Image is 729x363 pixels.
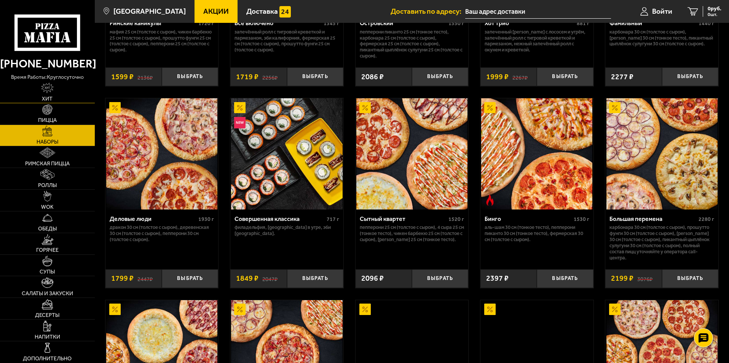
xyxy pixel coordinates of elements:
p: Пепперони 25 см (толстое с сыром), 4 сыра 25 см (тонкое тесто), Чикен Барбекю 25 см (толстое с сы... [360,224,464,243]
button: Выбрать [412,269,468,288]
span: Римская пицца [25,161,70,166]
img: Акционный [609,102,621,114]
div: Фамильный [609,19,697,27]
s: 2267 ₽ [512,73,528,81]
p: Аль-Шам 30 см (тонкое тесто), Пепперони Пиканто 30 см (тонкое тесто), Фермерская 30 см (толстое с... [485,224,589,243]
div: Бинго [485,215,572,222]
span: Хит [42,96,53,102]
s: 2047 ₽ [262,275,278,282]
img: Акционный [234,304,246,315]
span: Напитки [35,334,60,340]
div: Деловые люди [110,215,197,222]
span: 1849 ₽ [236,275,258,282]
img: Сытный квартет [356,98,467,209]
span: 1520 г [448,216,464,222]
span: 2199 ₽ [611,275,633,282]
span: 2397 ₽ [486,275,509,282]
span: 1599 ₽ [111,73,134,81]
span: 2280 г [699,216,714,222]
span: 2086 ₽ [361,73,384,81]
span: WOK [41,205,54,210]
p: Филадельфия, [GEOGRAPHIC_DATA] в угре, Эби [GEOGRAPHIC_DATA]. [234,224,339,237]
span: Супы [40,269,55,275]
span: Акции [203,8,229,15]
span: 1799 ₽ [111,275,134,282]
a: АкционныйДеловые люди [105,98,219,209]
button: Выбрать [412,67,468,86]
img: Акционный [234,102,246,114]
span: 0 шт. [708,12,721,17]
span: 1550 г [448,20,464,27]
a: АкционныйОстрое блюдоБинго [480,98,593,209]
span: 717 г [327,216,339,222]
span: [GEOGRAPHIC_DATA] [113,8,186,15]
img: Острое блюдо [484,194,496,206]
button: Выбрать [287,67,343,86]
p: Мафия 25 см (толстое с сыром), Чикен Барбекю 25 см (толстое с сыром), Прошутто Фунги 25 см (толст... [110,29,214,53]
img: Акционный [484,304,496,315]
img: Акционный [609,304,621,315]
span: Салаты и закуски [22,291,73,296]
span: 1345 г [324,20,339,27]
p: Карбонара 30 см (толстое с сыром), [PERSON_NAME] 30 см (тонкое тесто), Пикантный цыплёнок сулугун... [609,29,714,47]
span: 0 руб. [708,6,721,11]
button: Выбрать [537,67,593,86]
button: Выбрать [162,269,218,288]
span: 881 г [577,20,589,27]
span: Горячее [36,248,59,253]
span: Доставить по адресу: [391,8,465,15]
span: 1720 г [198,20,214,27]
button: Выбрать [662,269,718,288]
div: Римские каникулы [110,19,197,27]
div: Хот трио [485,19,575,27]
s: 2136 ₽ [137,73,153,81]
div: Островский [360,19,447,27]
div: Сытный квартет [360,215,447,222]
p: Пепперони Пиканто 25 см (тонкое тесто), Карбонара 25 см (толстое с сыром), Фермерская 25 см (толс... [360,29,464,59]
img: Большая перемена [606,98,718,209]
button: Выбрать [162,67,218,86]
s: 2256 ₽ [262,73,278,81]
span: 2096 ₽ [361,275,384,282]
a: АкционныйНовинкаСовершенная классика [230,98,343,209]
span: Войти [652,8,672,15]
span: Наборы [37,139,58,145]
span: 1440 г [699,20,714,27]
img: Новинка [234,117,246,128]
span: Обеды [38,226,57,232]
span: 2277 ₽ [611,73,633,81]
a: АкционныйСытный квартет [356,98,469,209]
img: 15daf4d41897b9f0e9f617042186c801.svg [279,6,291,18]
img: Акционный [359,102,371,114]
span: 1999 ₽ [486,73,509,81]
p: Запеченный [PERSON_NAME] с лососем и угрём, Запечённый ролл с тигровой креветкой и пармезаном, Не... [485,29,589,53]
img: Совершенная классика [231,98,342,209]
button: Выбрать [287,269,343,288]
div: Всё включено [234,19,322,27]
img: Акционный [359,304,371,315]
span: Дополнительно [23,356,72,361]
button: Выбрать [537,269,593,288]
span: 1530 г [574,216,589,222]
img: Акционный [109,304,121,315]
p: Запечённый ролл с тигровой креветкой и пармезаном, Эби Калифорния, Фермерская 25 см (толстое с сы... [234,29,339,53]
img: Бинго [481,98,592,209]
img: Акционный [109,102,121,114]
span: Доставка [246,8,278,15]
img: Акционный [484,102,496,114]
input: Ваш адрес доставки [465,5,611,19]
p: Карбонара 30 см (толстое с сыром), Прошутто Фунги 30 см (толстое с сыром), [PERSON_NAME] 30 см (т... [609,224,714,261]
span: Роллы [38,183,57,188]
span: Десерты [35,313,59,318]
div: Большая перемена [609,215,697,222]
a: АкционныйБольшая перемена [605,98,718,209]
span: 1719 ₽ [236,73,258,81]
div: Совершенная классика [234,215,325,222]
s: 2447 ₽ [137,275,153,282]
p: Дракон 30 см (толстое с сыром), Деревенская 30 см (толстое с сыром), Пепперони 30 см (толстое с с... [110,224,214,243]
span: 1930 г [198,216,214,222]
span: Пицца [38,118,57,123]
img: Деловые люди [106,98,217,209]
s: 3076 ₽ [637,275,652,282]
button: Выбрать [662,67,718,86]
